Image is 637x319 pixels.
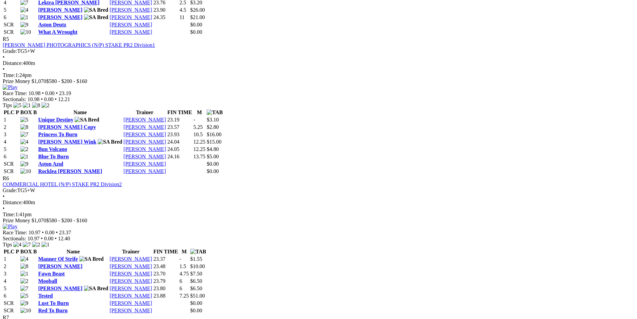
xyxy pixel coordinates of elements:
[44,96,54,102] span: 0.00
[110,286,152,291] a: [PERSON_NAME]
[123,117,166,123] a: [PERSON_NAME]
[41,102,49,108] img: 2
[27,236,39,241] span: 10.97
[38,22,66,27] a: Aston Deutz
[3,200,23,205] span: Distance:
[110,256,152,262] a: [PERSON_NAME]
[110,271,152,276] a: [PERSON_NAME]
[16,249,19,254] span: P
[153,263,179,270] td: 23.48
[3,218,634,224] div: Prize Money $1,070
[193,117,195,123] text: -
[4,109,14,115] span: PLC
[41,236,43,241] span: •
[38,278,57,284] a: Mooball
[20,278,28,284] img: 2
[38,168,102,174] a: Rocklea [PERSON_NAME]
[3,102,12,108] span: Tips
[180,256,181,262] text: -
[3,42,155,48] a: [PERSON_NAME] PHOTOGRAPHICS (N/P) STAKE PR2 Division1
[110,278,152,284] a: [PERSON_NAME]
[3,307,19,314] td: SCR
[38,263,82,269] a: [PERSON_NAME]
[3,293,19,299] td: 6
[153,270,179,277] td: 23.70
[179,248,189,255] th: M
[190,7,205,13] span: $26.00
[153,14,179,21] td: 24.35
[3,21,19,28] td: SCR
[153,256,179,262] td: 23.37
[110,29,152,35] a: [PERSON_NAME]
[28,230,40,235] span: 10.97
[190,300,202,306] span: $0.00
[190,278,202,284] span: $6.50
[16,109,19,115] span: P
[190,249,206,255] img: TAB
[46,218,87,223] span: $580 - $200 - $160
[20,293,28,299] img: 5
[193,124,203,130] text: 5.25
[123,139,166,145] a: [PERSON_NAME]
[3,200,634,206] div: 400m
[59,90,71,96] span: 23.19
[190,308,202,313] span: $0.00
[42,230,44,235] span: •
[3,168,19,175] td: SCR
[190,14,205,20] span: $21.00
[190,256,202,262] span: $1.55
[123,161,166,167] a: [PERSON_NAME]
[98,139,122,145] img: SA Bred
[180,14,185,20] text: 11
[180,286,182,291] text: 6
[193,139,205,145] text: 12.25
[180,293,189,299] text: 7.25
[193,132,203,137] text: 10.5
[123,109,166,116] th: Trainer
[3,124,19,131] td: 2
[38,14,82,20] a: [PERSON_NAME]
[38,286,82,291] a: [PERSON_NAME]
[3,153,19,160] td: 6
[3,278,19,285] td: 4
[193,109,206,116] th: M
[190,293,205,299] span: $51.00
[84,7,108,13] img: SA Bred
[84,14,108,20] img: SA Bred
[153,248,179,255] th: FIN TIME
[110,300,152,306] a: [PERSON_NAME]
[3,161,19,167] td: SCR
[20,132,28,138] img: 7
[3,36,9,42] span: R5
[153,285,179,292] td: 23.80
[3,285,19,292] td: 5
[41,242,49,248] img: 1
[123,146,166,152] a: [PERSON_NAME]
[38,29,77,35] a: What A Wrought
[123,154,166,159] a: [PERSON_NAME]
[3,193,5,199] span: •
[38,293,53,299] a: Tested
[153,278,179,285] td: 23.79
[3,187,17,193] span: Grade:
[20,117,28,123] img: 5
[38,132,77,137] a: Princess To Burn
[59,230,71,235] span: 23.37
[3,256,19,262] td: 1
[20,7,28,13] img: 4
[167,109,192,116] th: FIN TIME
[3,29,19,35] td: SCR
[3,212,15,217] span: Time:
[38,161,63,167] a: Aston Azul
[38,154,69,159] a: Blue To Burn
[3,78,634,84] div: Prize Money $1,070
[190,22,202,27] span: $0.00
[3,54,5,60] span: •
[20,308,31,314] img: 10
[32,242,40,248] img: 2
[56,230,58,235] span: •
[3,212,634,218] div: 1:41pm
[41,96,43,102] span: •
[3,14,19,21] td: 6
[190,286,202,291] span: $6.50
